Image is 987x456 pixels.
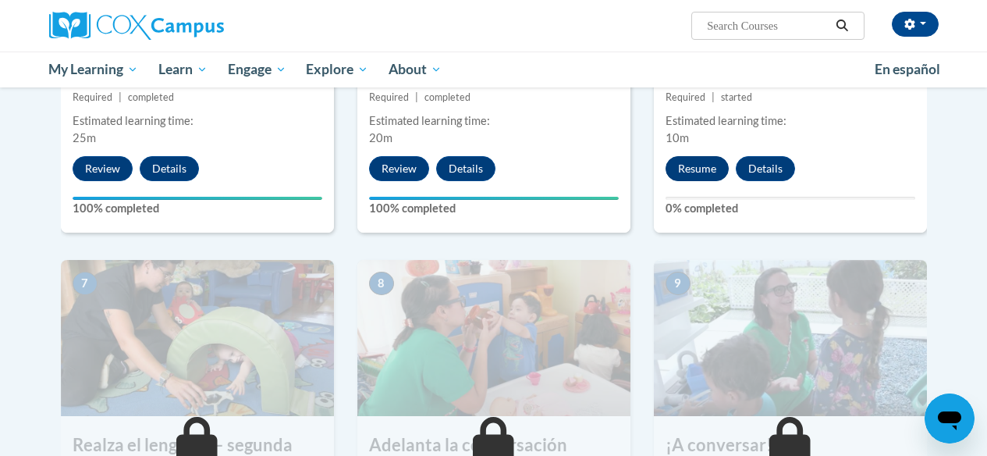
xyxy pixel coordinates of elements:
[49,12,330,40] a: Cox Campus
[37,52,950,87] div: Main menu
[389,60,442,79] span: About
[140,156,199,181] button: Details
[73,131,96,144] span: 25m
[369,197,619,200] div: Your progress
[73,200,322,217] label: 100% completed
[424,91,470,103] span: completed
[73,197,322,200] div: Your progress
[369,272,394,295] span: 8
[218,52,296,87] a: Engage
[736,156,795,181] button: Details
[830,16,854,35] button: Search
[666,91,705,103] span: Required
[666,112,915,130] div: Estimated learning time:
[436,156,495,181] button: Details
[369,112,619,130] div: Estimated learning time:
[369,91,409,103] span: Required
[875,61,940,77] span: En español
[721,91,752,103] span: started
[925,394,975,444] iframe: Botón para iniciar la ventana de mensajería
[415,91,418,103] span: |
[49,12,224,40] img: Cox Campus
[369,200,619,217] label: 100% completed
[73,91,112,103] span: Required
[48,60,138,79] span: My Learning
[73,112,322,130] div: Estimated learning time:
[666,131,689,144] span: 10m
[369,156,429,181] button: Review
[296,52,378,87] a: Explore
[666,156,729,181] button: Resume
[654,260,927,416] img: Course Image
[148,52,218,87] a: Learn
[378,52,452,87] a: About
[865,53,950,86] a: En español
[712,91,715,103] span: |
[73,156,133,181] button: Review
[357,260,630,416] img: Course Image
[128,91,174,103] span: completed
[61,260,334,416] img: Course Image
[666,200,915,217] label: 0% completed
[73,272,98,295] span: 7
[666,272,691,295] span: 9
[892,12,939,37] button: Account Settings
[119,91,122,103] span: |
[39,52,149,87] a: My Learning
[158,60,208,79] span: Learn
[228,60,286,79] span: Engage
[705,16,830,35] input: Search Courses
[369,131,392,144] span: 20m
[306,60,368,79] span: Explore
